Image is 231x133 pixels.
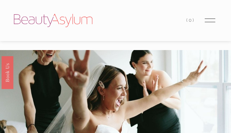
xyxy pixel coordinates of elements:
span: ) [193,17,195,23]
span: 0 [189,17,193,23]
a: Book Us [2,56,13,89]
img: Beauty Asylum | Bridal Hair &amp; Makeup Charlotte &amp; Atlanta [14,14,92,27]
span: ( [186,17,189,23]
a: 0 items in cart [186,16,195,24]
